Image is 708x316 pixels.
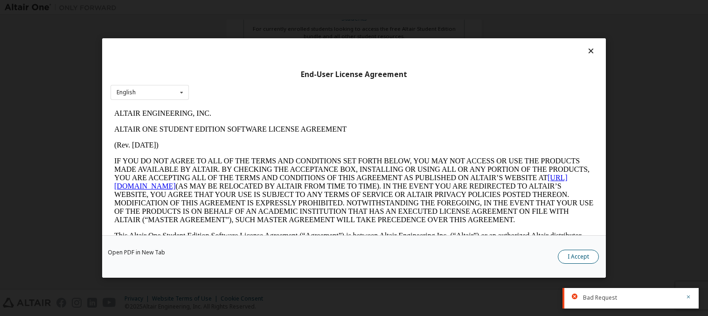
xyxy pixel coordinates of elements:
[4,126,483,160] p: This Altair One Student Edition Software License Agreement (“Agreement”) is between Altair Engine...
[4,51,483,119] p: IF YOU DO NOT AGREE TO ALL OF THE TERMS AND CONDITIONS SET FORTH BELOW, YOU MAY NOT ACCESS OR USE...
[4,35,483,44] p: (Rev. [DATE])
[4,4,483,12] p: ALTAIR ENGINEERING, INC.
[117,90,136,95] div: English
[558,250,599,264] button: I Accept
[4,20,483,28] p: ALTAIR ONE STUDENT EDITION SOFTWARE LICENSE AGREEMENT
[111,70,597,79] div: End-User License Agreement
[4,68,457,84] a: [URL][DOMAIN_NAME]
[108,250,165,255] a: Open PDF in New Tab
[583,294,617,302] span: Bad Request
